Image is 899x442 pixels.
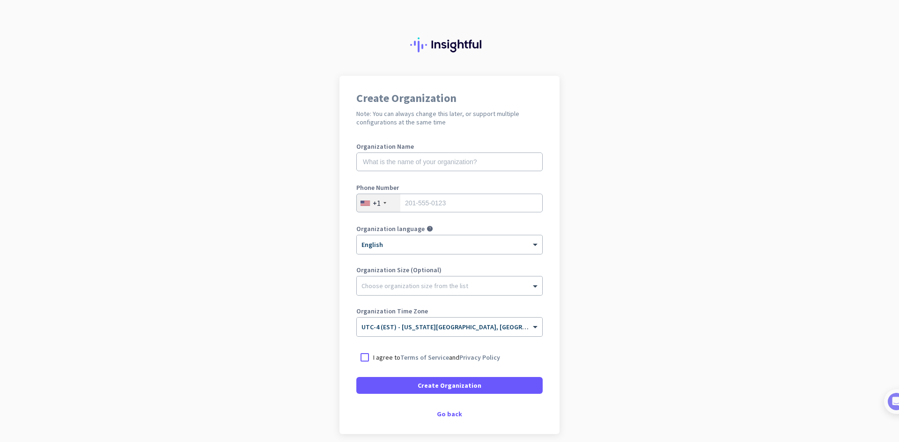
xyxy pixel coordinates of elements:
[373,353,500,362] p: I agree to and
[356,93,543,104] h1: Create Organization
[410,37,489,52] img: Insightful
[356,267,543,273] label: Organization Size (Optional)
[356,308,543,314] label: Organization Time Zone
[400,353,449,362] a: Terms of Service
[427,225,433,232] i: help
[356,411,543,417] div: Go back
[356,152,543,171] input: What is the name of your organization?
[459,353,500,362] a: Privacy Policy
[356,143,543,150] label: Organization Name
[356,184,543,191] label: Phone Number
[356,377,543,394] button: Create Organization
[418,381,481,390] span: Create Organization
[356,194,543,212] input: 201-555-0123
[356,109,543,126] h2: Note: You can always change this later, or support multiple configurations at the same time
[373,198,381,208] div: +1
[356,225,425,232] label: Organization language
